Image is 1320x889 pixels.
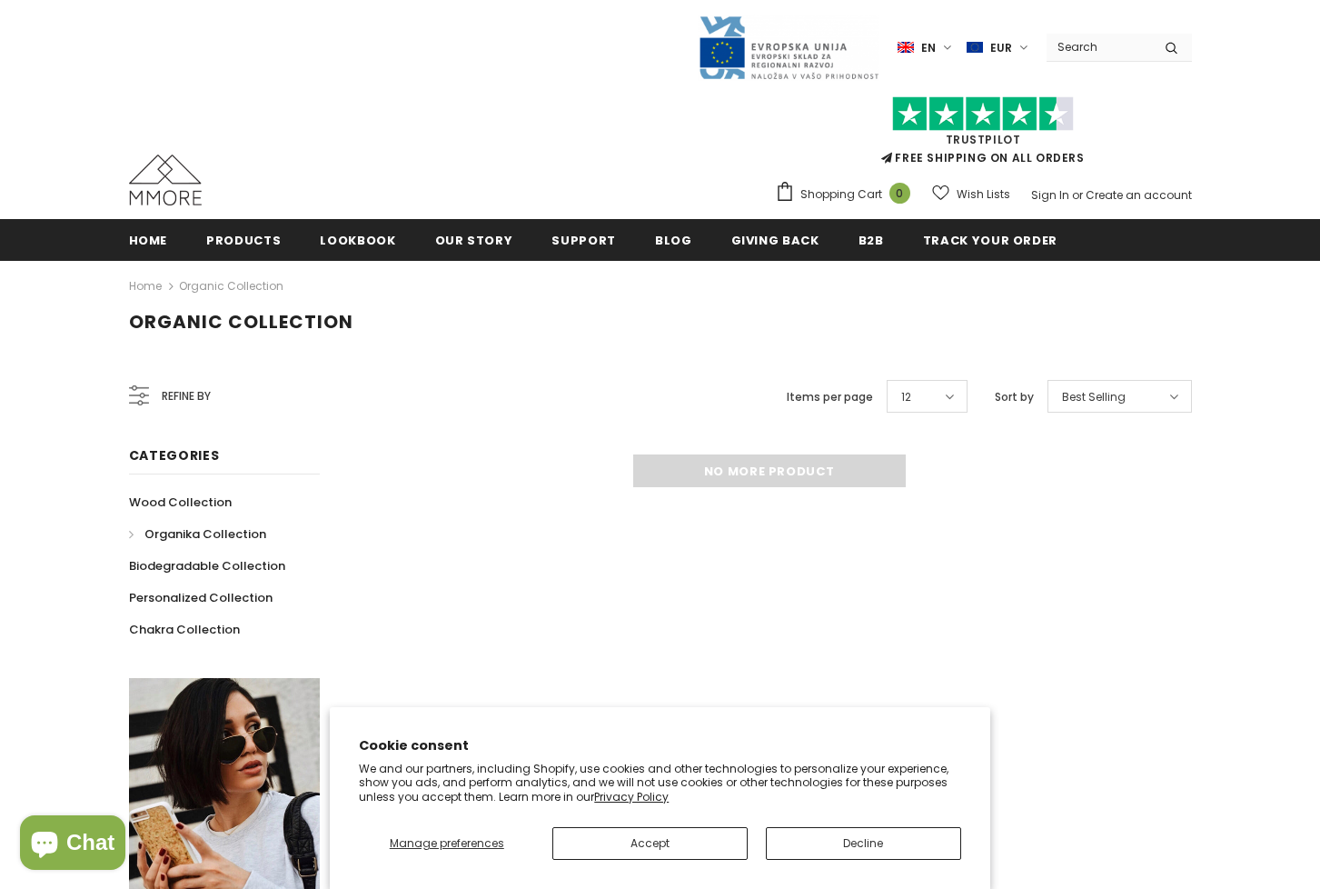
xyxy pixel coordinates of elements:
[162,386,211,406] span: Refine by
[129,494,232,511] span: Wood Collection
[655,219,692,260] a: Blog
[889,183,910,204] span: 0
[775,105,1192,165] span: FREE SHIPPING ON ALL ORDERS
[731,219,819,260] a: Giving back
[129,486,232,518] a: Wood Collection
[775,181,919,208] a: Shopping Cart 0
[15,815,131,874] inbox-online-store-chat: Shopify online store chat
[898,40,914,55] img: i-lang-1.png
[129,589,273,606] span: Personalized Collection
[359,827,534,860] button: Manage preferences
[390,835,504,851] span: Manage preferences
[206,232,281,249] span: Products
[1031,187,1069,203] a: Sign In
[594,789,669,804] a: Privacy Policy
[129,518,266,550] a: Organika Collection
[787,388,873,406] label: Items per page
[655,232,692,249] span: Blog
[1072,187,1083,203] span: or
[129,275,162,297] a: Home
[359,762,961,804] p: We and our partners, including Shopify, use cookies and other technologies to personalize your ex...
[800,185,882,204] span: Shopping Cart
[892,96,1074,132] img: Trust Pilot Stars
[144,525,266,543] span: Organika Collection
[129,614,240,645] a: Chakra Collection
[320,219,395,260] a: Lookbook
[129,550,285,582] a: Biodegradable Collection
[359,736,961,755] h2: Cookie consent
[946,132,1021,147] a: Trustpilot
[1062,388,1126,406] span: Best Selling
[698,15,879,81] img: Javni Razpis
[206,219,281,260] a: Products
[129,155,202,205] img: MMORE Cases
[129,309,353,335] span: Organic Collection
[179,278,283,294] a: Organic Collection
[957,185,1010,204] span: Wish Lists
[990,39,1012,57] span: EUR
[551,232,616,249] span: support
[1086,187,1192,203] a: Create an account
[129,621,240,638] span: Chakra Collection
[858,232,884,249] span: B2B
[932,178,1010,210] a: Wish Lists
[923,232,1057,249] span: Track your order
[923,219,1057,260] a: Track your order
[921,39,936,57] span: en
[1047,34,1151,60] input: Search Site
[698,39,879,55] a: Javni Razpis
[858,219,884,260] a: B2B
[435,219,513,260] a: Our Story
[320,232,395,249] span: Lookbook
[551,219,616,260] a: support
[552,827,748,860] button: Accept
[731,232,819,249] span: Giving back
[435,232,513,249] span: Our Story
[995,388,1034,406] label: Sort by
[129,232,168,249] span: Home
[129,219,168,260] a: Home
[129,582,273,614] a: Personalized Collection
[766,827,961,860] button: Decline
[901,388,911,406] span: 12
[129,557,285,574] span: Biodegradable Collection
[129,446,220,464] span: Categories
